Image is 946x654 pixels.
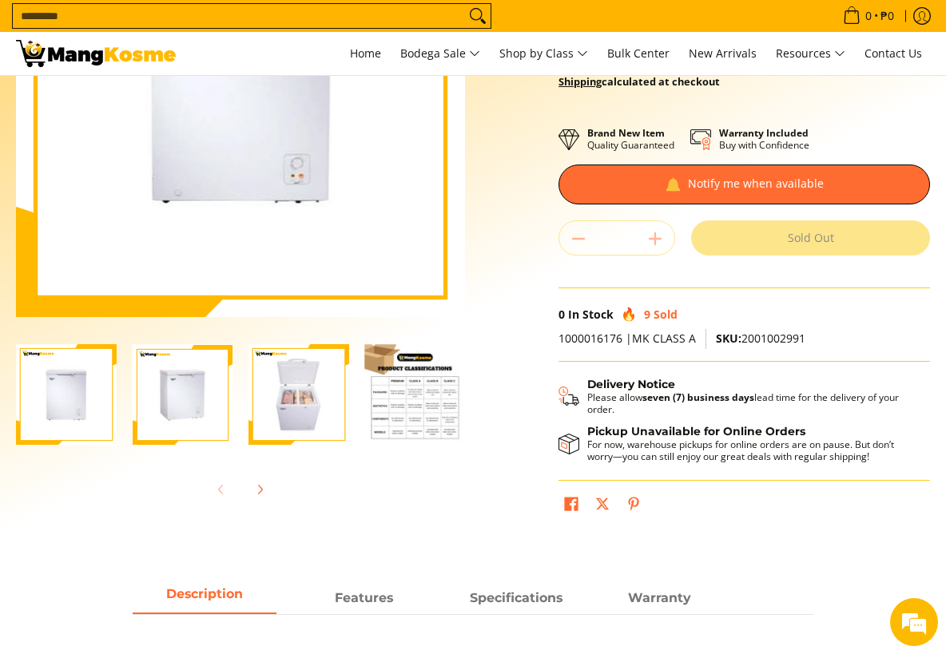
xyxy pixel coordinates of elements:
[587,438,914,462] p: For now, warehouse pickups for online orders are on pause. But don’t worry—you can still enjoy ou...
[607,46,670,61] span: Bulk Center
[499,44,588,64] span: Shop by Class
[865,46,922,61] span: Contact Us
[587,127,674,151] p: Quality Guaranteed
[8,436,304,492] textarea: Type your message and hit 'Enter'
[350,46,381,61] span: Home
[292,584,436,614] a: Description 1
[558,74,720,89] strong: calculated at checkout
[558,331,696,346] span: 1000016176 |MK CLASS A
[133,584,276,614] a: Description
[133,584,276,612] span: Description
[878,10,896,22] span: ₱0
[642,390,754,404] strong: seven (7) business days
[654,307,678,322] span: Sold
[560,493,582,520] a: Share on Facebook
[776,44,845,64] span: Resources
[568,307,614,322] span: In Stock
[587,425,805,438] strong: Pickup Unavailable for Online Orders
[133,344,233,445] img: Condura 5.1 Cu. Ft. Manual Chest Freezer Pro Inverter Refrigerator, White Eco, CCF151Ri (Class A)-2
[400,44,480,64] span: Bodega Sale
[192,32,930,75] nav: Main Menu
[262,8,300,46] div: Minimize live chat window
[716,331,805,346] span: 2001002991
[558,307,565,322] span: 0
[365,344,466,445] img: Condura 5.1 Cu. Ft. Manual Chest Freezer Pro Inverter Refrigerator, White Eco, CCF151Ri (Class A)-4
[838,7,899,25] span: •
[491,32,596,75] a: Shop by Class
[587,378,675,390] strong: Delivery Notice
[857,32,930,75] a: Contact Us
[719,127,809,151] p: Buy with Confidence
[93,201,221,363] span: We're online!
[587,126,665,140] strong: Brand New Item
[242,472,277,507] button: Next
[16,344,117,445] img: Condura 5.1 Cu. Ft. Manual Chest Freezer Pro Inverter Refrigerator, White Eco, CCF151Ri (Class A)-1
[248,344,349,445] img: Condura 5.1 Cu. Ft. Manual Chest Freezer Pro Inverter Refrigerator, White Eco, CCF151Ri (Class A)-3
[628,590,691,605] strong: Warranty
[444,584,588,614] a: Description 2
[588,584,732,614] a: Description 3
[622,493,645,520] a: Pin on Pinterest
[83,89,268,110] div: Chat with us now
[558,74,602,89] a: Shipping
[863,10,874,22] span: 0
[465,4,491,28] button: Search
[689,46,757,61] span: New Arrivals
[599,32,678,75] a: Bulk Center
[644,307,650,322] span: 9
[16,40,176,67] img: Condura 5.1 Cu. Ft. Manual Chest Freezer Pro Inverter Ref l Mang Kosme
[335,590,393,605] strong: Features
[392,32,488,75] a: Bodega Sale
[342,32,389,75] a: Home
[716,331,741,346] span: SKU:
[470,590,562,605] strong: Specifications
[719,126,809,140] strong: Warranty Included
[768,32,853,75] a: Resources
[591,493,614,520] a: Post on X
[681,32,765,75] a: New Arrivals
[587,391,914,415] p: Please allow lead time for the delivery of your order.
[558,378,914,415] button: Shipping & Delivery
